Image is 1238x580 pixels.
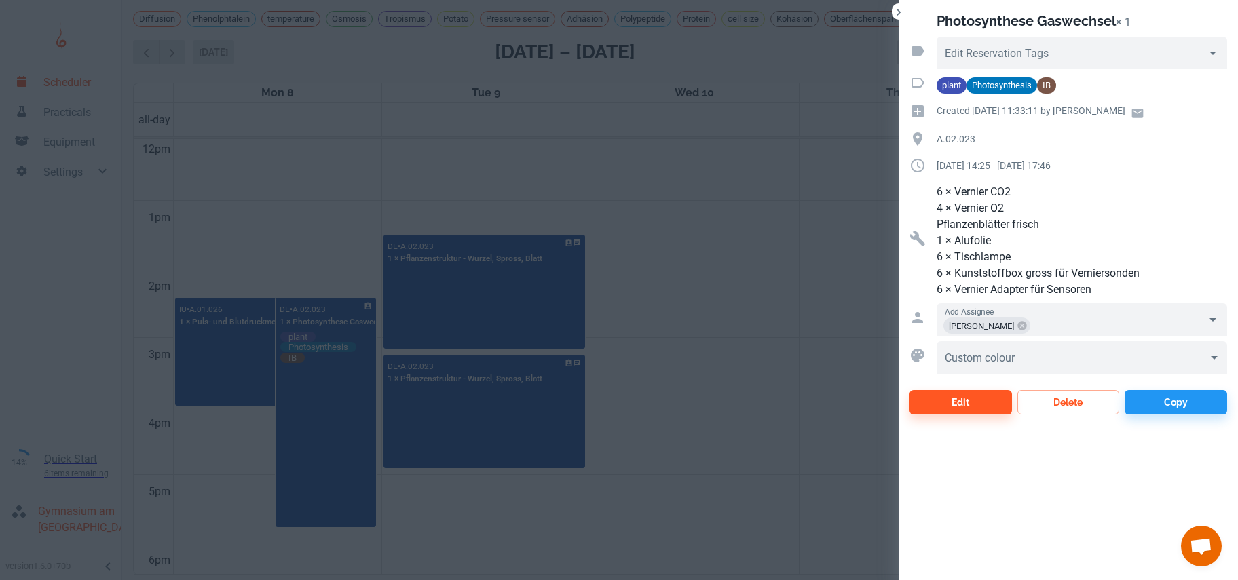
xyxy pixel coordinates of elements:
p: 6 × Vernier Adapter für Sensoren [937,282,1227,298]
p: × 1 [1116,16,1131,28]
span: Photosynthesis [967,79,1037,92]
button: Open [1203,43,1222,62]
p: 6 × Vernier CO2 [937,184,1227,200]
p: A.02.023 [937,132,1227,147]
button: Open [1203,310,1222,329]
p: Pflanzenblätter frisch [937,216,1227,233]
p: 6 × Kunststoffbox gross für Verniersonden [937,265,1227,282]
svg: Activity tags [909,75,926,91]
a: Chat öffnen [1181,526,1222,566]
svg: Resources [909,231,926,247]
div: [PERSON_NAME] [943,317,1030,334]
a: Email user [1125,101,1150,125]
span: [PERSON_NAME] [943,318,1019,334]
p: Created [DATE] 11:33:11 by [PERSON_NAME] [937,103,1125,118]
span: IB [1037,79,1056,92]
div: ​ [937,341,1227,374]
p: 1 × Alufolie [937,233,1227,249]
button: Copy [1125,390,1227,414]
button: Close [892,5,905,19]
span: plant [937,79,967,92]
button: Edit [909,390,1012,414]
button: Delete [1017,390,1120,414]
svg: Reservation tags [909,43,926,59]
svg: Creation time [909,103,926,119]
label: Add Assignee [945,306,994,317]
svg: Custom colour [909,347,926,364]
p: 6 × Tischlampe [937,249,1227,265]
p: [DATE] 14:25 - [DATE] 17:46 [937,158,1227,173]
svg: Location [909,131,926,147]
svg: Assigned to [909,309,926,326]
p: 4 × Vernier O2 [937,200,1227,216]
svg: Duration [909,157,926,174]
h2: Photosynthese Gaswechsel [937,13,1116,29]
